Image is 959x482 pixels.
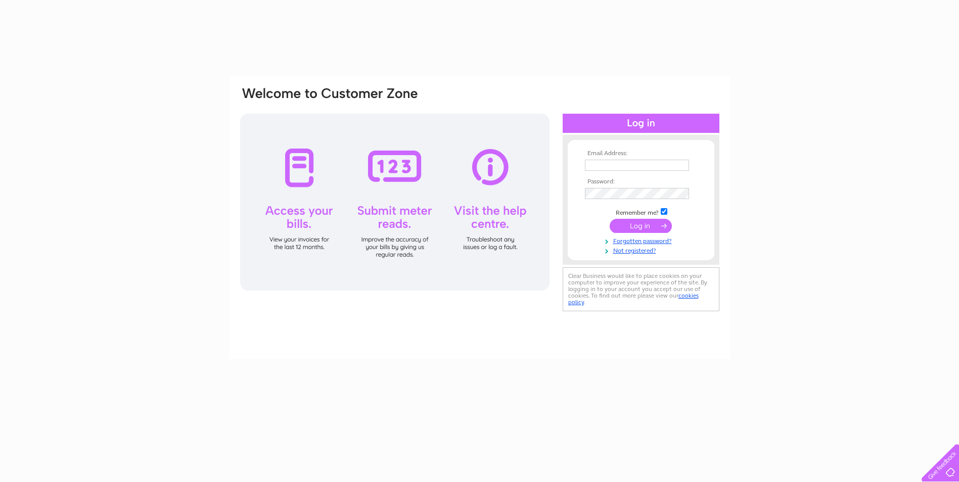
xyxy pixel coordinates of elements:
[563,267,719,311] div: Clear Business would like to place cookies on your computer to improve your experience of the sit...
[610,219,672,233] input: Submit
[568,292,699,306] a: cookies policy
[582,178,700,185] th: Password:
[585,235,700,245] a: Forgotten password?
[582,150,700,157] th: Email Address:
[585,245,700,255] a: Not registered?
[582,207,700,217] td: Remember me?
